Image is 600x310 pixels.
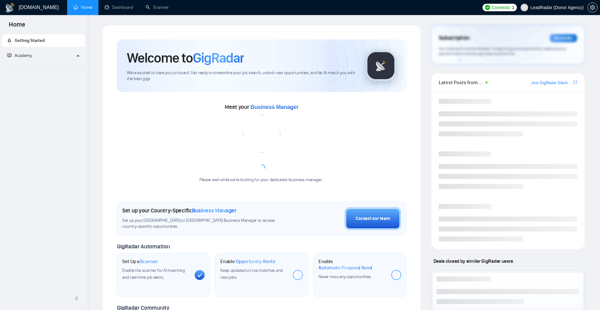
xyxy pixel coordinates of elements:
[140,258,157,265] span: Scanner
[220,268,283,280] span: Keep updated on top matches and new jobs.
[15,53,32,58] span: Academy
[117,243,170,250] span: GigRadar Automation
[4,20,30,33] span: Home
[122,218,290,230] span: Set up your [GEOGRAPHIC_DATA] or [GEOGRAPHIC_DATA] Business Manager to access country-specific op...
[225,104,298,110] span: Meet your
[512,4,514,11] span: 1
[344,207,401,230] button: Contact our team
[105,5,133,10] a: dashboardDashboard
[439,79,484,86] span: Latest Posts from the GigRadar Community
[356,215,390,222] div: Contact our team
[492,4,511,11] span: Connects:
[193,49,244,66] span: GigRadar
[439,46,566,56] span: Your subscription will be renewed. To keep things running smoothly, make sure your payment method...
[146,5,169,10] a: searchScanner
[587,3,597,13] button: setting
[485,5,490,10] img: upwork-logo.png
[192,207,237,214] span: Business Manager
[573,80,577,85] span: export
[258,165,265,172] span: loading
[196,177,328,183] div: Please wait while we're looking for your dedicated business manager...
[122,268,185,280] span: Enable the scanner for AI matching and real-time job alerts.
[5,3,15,13] img: logo
[122,258,157,265] h1: Set Up a
[550,34,577,42] div: Reminder
[2,34,85,47] li: Getting Started
[318,258,386,271] h1: Enable
[7,38,12,43] span: rocket
[7,53,32,58] span: Academy
[2,64,85,69] li: Academy Homepage
[587,5,597,10] a: setting
[122,207,237,214] h1: Set up your Country-Specific
[365,50,397,81] img: gigradar-logo.png
[220,258,275,265] h1: Enable
[318,274,372,279] span: Never miss any opportunities.
[127,49,244,66] h1: Welcome to
[439,33,470,43] span: Subscription
[15,38,45,43] span: Getting Started
[73,5,92,10] a: homeHome
[250,104,298,110] span: Business Manager
[573,79,577,85] a: export
[7,53,12,58] span: fund-projection-screen
[531,79,572,86] a: Join GigRadar Slack Community
[431,256,516,267] span: Deals closed by similar GigRadar users
[318,265,372,271] span: Automatic Proposal Send
[74,295,81,302] span: double-left
[243,115,280,152] img: error
[127,70,355,82] span: We're excited to have you on board. Get ready to streamline your job search, unlock new opportuni...
[236,258,275,265] span: Opportunity Alerts
[522,5,527,10] span: user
